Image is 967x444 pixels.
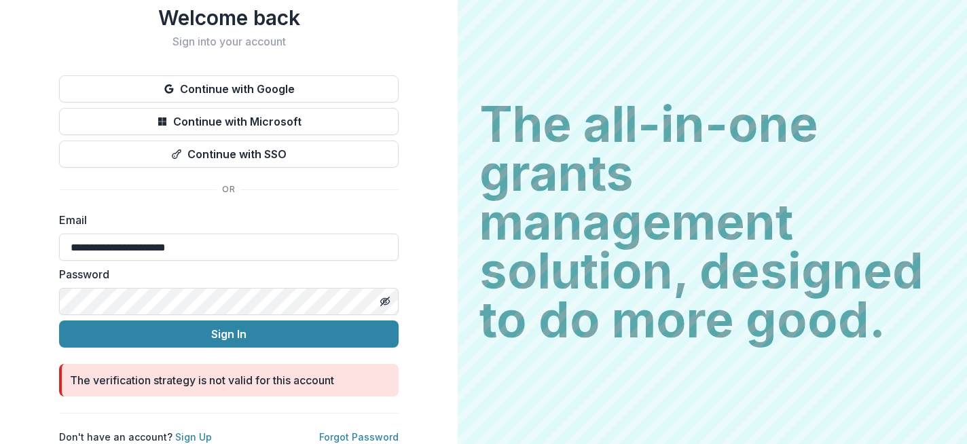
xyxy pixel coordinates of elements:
[59,75,399,103] button: Continue with Google
[319,431,399,443] a: Forgot Password
[59,35,399,48] h2: Sign into your account
[175,431,212,443] a: Sign Up
[59,430,212,444] p: Don't have an account?
[374,291,396,312] button: Toggle password visibility
[59,108,399,135] button: Continue with Microsoft
[59,320,399,348] button: Sign In
[59,5,399,30] h1: Welcome back
[70,372,334,388] div: The verification strategy is not valid for this account
[59,212,390,228] label: Email
[59,141,399,168] button: Continue with SSO
[59,266,390,282] label: Password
